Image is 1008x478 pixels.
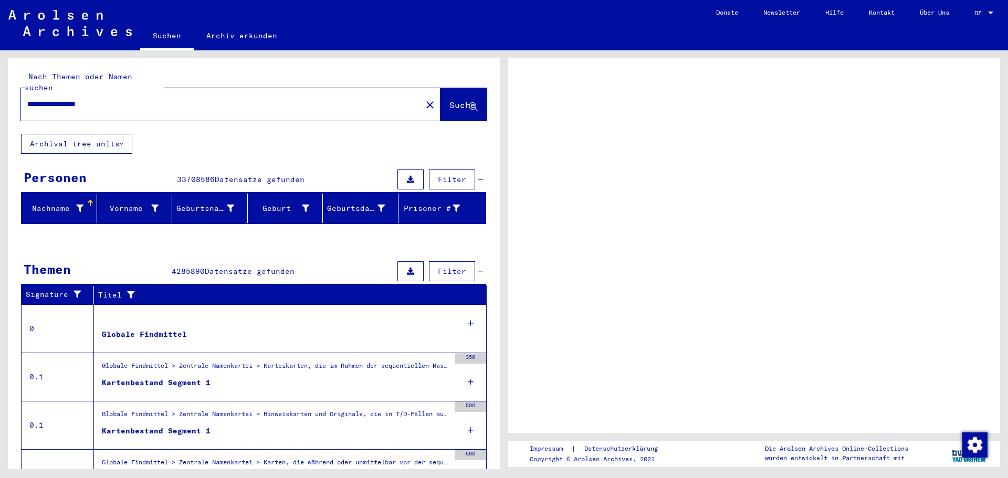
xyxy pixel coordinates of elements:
div: Zustimmung ändern [962,432,987,457]
td: 0.1 [22,353,94,401]
div: Kartenbestand Segment 1 [102,377,211,388]
div: Personen [24,168,87,187]
mat-icon: close [424,99,436,111]
div: Geburtsdatum [327,200,398,217]
div: 500 [455,401,486,412]
a: Suchen [140,23,194,50]
img: yv_logo.png [950,440,989,466]
button: Suche [440,88,487,121]
mat-label: Nach Themen oder Namen suchen [25,72,132,92]
p: wurden entwickelt in Partnerschaft mit [765,453,908,463]
mat-header-cell: Nachname [22,194,97,223]
div: 350 [455,353,486,364]
div: Prisoner # [403,200,474,217]
button: Filter [429,261,475,281]
div: Themen [24,260,71,279]
div: | [530,443,670,454]
p: Copyright © Arolsen Archives, 2021 [530,454,670,464]
a: Archiv erkunden [194,23,290,48]
div: Titel [98,290,466,301]
button: Filter [429,169,475,189]
span: Datensätze gefunden [215,175,304,184]
div: Vorname [101,200,172,217]
a: Impressum [530,443,571,454]
button: Archival tree units [21,134,132,154]
mat-header-cell: Geburtsname [172,194,248,223]
td: 0 [22,304,94,353]
div: Geburtsname [176,200,247,217]
span: Datensätze gefunden [205,267,295,276]
img: Arolsen_neg.svg [8,10,132,36]
mat-header-cell: Geburtsdatum [323,194,398,223]
div: 500 [455,450,486,460]
span: 4285890 [172,267,205,276]
div: Titel [98,286,476,303]
span: Filter [438,175,466,184]
div: Globale Findmittel > Zentrale Namenkartei > Karten, die während oder unmittelbar vor der sequenti... [102,458,449,472]
div: Nachname [26,200,97,217]
button: Clear [419,94,440,115]
div: Globale Findmittel > Zentrale Namenkartei > Hinweiskarten und Originale, die in T/D-Fällen aufgef... [102,409,449,424]
a: Datenschutzerklärung [576,443,670,454]
div: Signature [26,286,96,303]
mat-header-cell: Prisoner # [398,194,486,223]
span: 33708586 [177,175,215,184]
span: Filter [438,267,466,276]
span: Suche [449,100,476,110]
div: Prisoner # [403,203,460,214]
div: Globale Findmittel [102,329,187,340]
div: Geburtsname [176,203,234,214]
div: Globale Findmittel > Zentrale Namenkartei > Karteikarten, die im Rahmen der sequentiellen Massend... [102,361,449,376]
td: 0.1 [22,401,94,449]
img: Zustimmung ändern [962,432,988,458]
div: Geburt‏ [252,200,323,217]
div: Vorname [101,203,159,214]
div: Geburt‏ [252,203,310,214]
div: Geburtsdatum [327,203,385,214]
mat-header-cell: Vorname [97,194,173,223]
div: Kartenbestand Segment 1 [102,426,211,437]
span: DE [974,9,986,17]
div: Nachname [26,203,83,214]
mat-header-cell: Geburt‏ [248,194,323,223]
p: Die Arolsen Archives Online-Collections [765,444,908,453]
div: Signature [26,289,86,300]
